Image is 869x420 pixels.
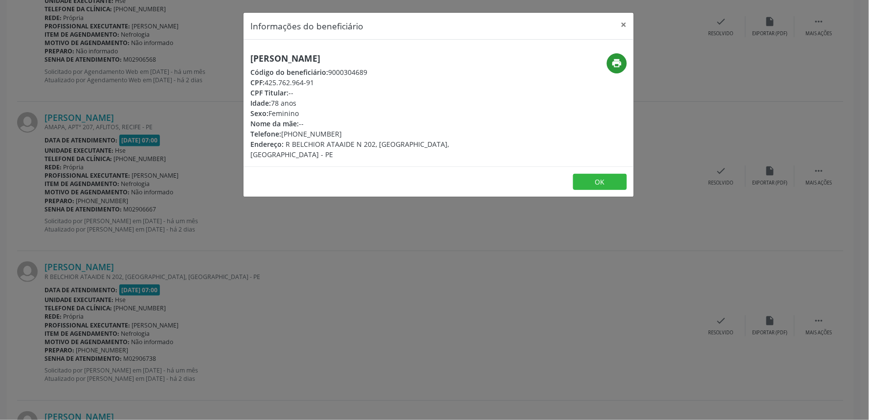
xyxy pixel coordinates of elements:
[250,78,265,87] span: CPF:
[250,109,268,118] span: Sexo:
[250,140,284,149] span: Endereço:
[250,129,497,139] div: [PHONE_NUMBER]
[250,77,497,88] div: 425.762.964-91
[250,119,299,128] span: Nome da mãe:
[250,68,328,77] span: Código do beneficiário:
[250,118,497,129] div: --
[250,20,363,32] h5: Informações do beneficiário
[250,88,497,98] div: --
[607,53,627,73] button: print
[573,174,627,190] button: OK
[612,58,623,69] i: print
[250,98,497,108] div: 78 anos
[250,129,281,139] span: Telefone:
[614,13,634,37] button: Close
[250,53,497,64] h5: [PERSON_NAME]
[250,98,271,108] span: Idade:
[250,88,289,97] span: CPF Titular:
[250,108,497,118] div: Feminino
[250,140,449,159] span: R BELCHIOR ATAAIDE N 202, [GEOGRAPHIC_DATA], [GEOGRAPHIC_DATA] - PE
[250,67,497,77] div: 9000304689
